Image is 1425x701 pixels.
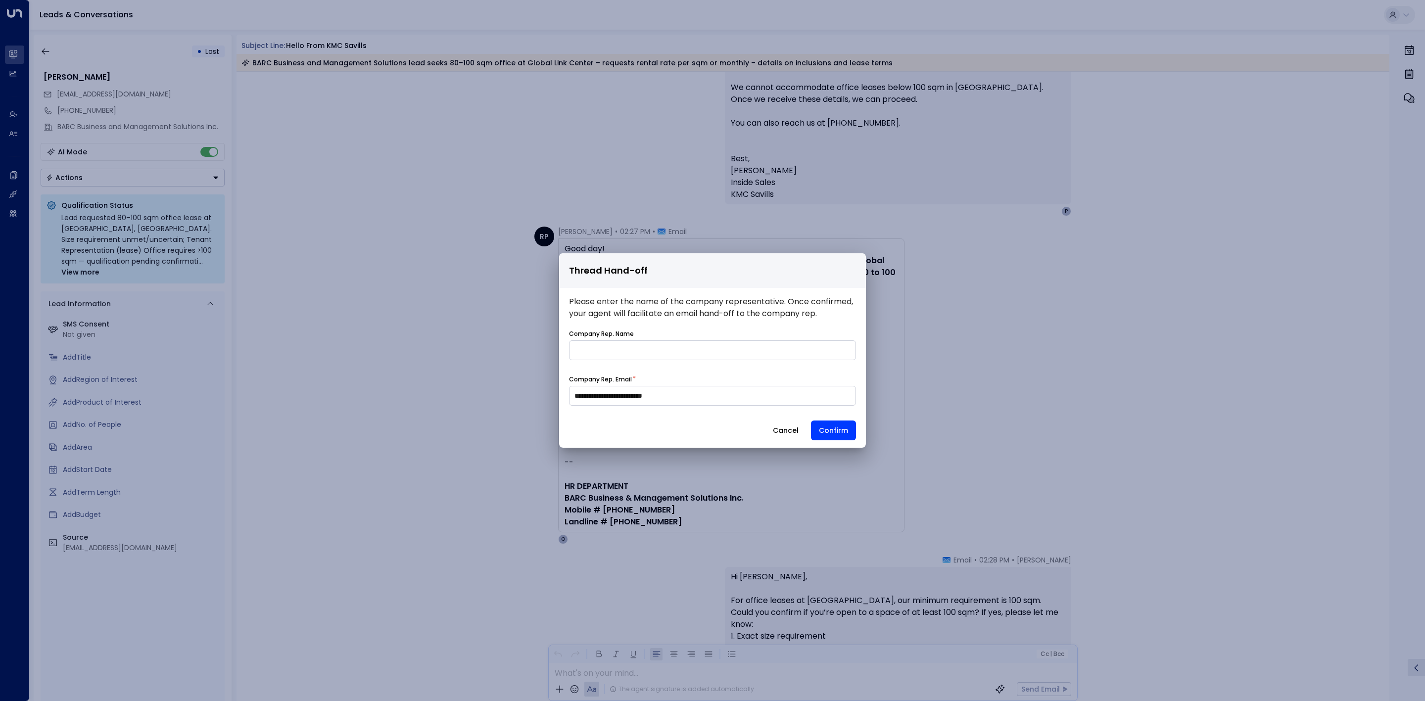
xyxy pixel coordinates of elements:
p: Please enter the name of the company representative. Once confirmed, your agent will facilitate a... [569,296,856,320]
button: Confirm [811,421,856,440]
span: Thread Hand-off [569,264,648,278]
label: Company Rep. Name [569,329,634,338]
label: Company Rep. Email [569,375,632,384]
button: Cancel [764,421,807,440]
